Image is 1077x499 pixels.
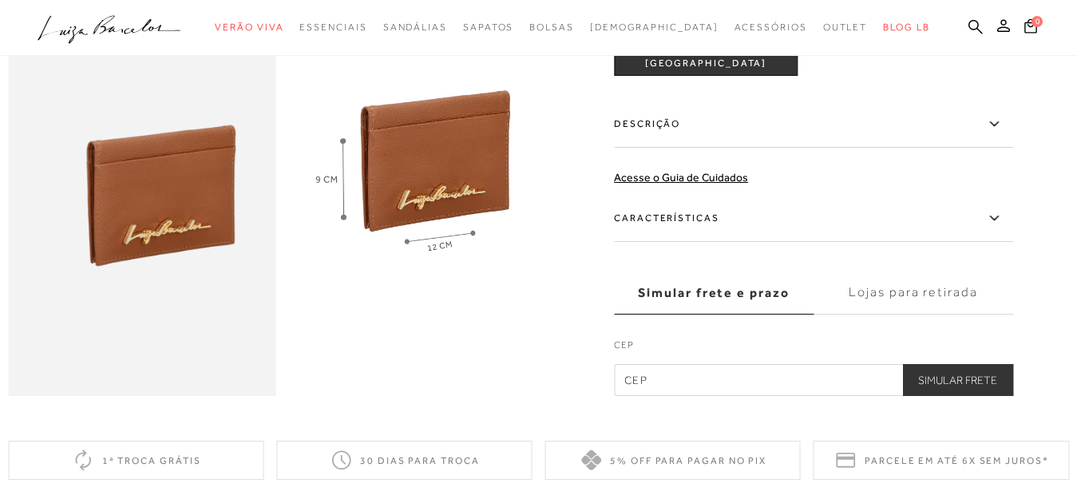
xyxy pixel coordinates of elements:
label: Características [614,196,1013,242]
a: BLOG LB [883,13,929,42]
button: ADICIONAR À [GEOGRAPHIC_DATA] [614,38,798,76]
div: Parcele em até 6x sem juros* [814,441,1069,480]
label: Lojas para retirada [814,271,1013,315]
a: categoryNavScreenReaderText [215,13,283,42]
div: 5% off para pagar no PIX [545,441,801,480]
a: categoryNavScreenReaderText [383,13,447,42]
span: Acessórios [734,22,807,33]
span: 0 [1031,16,1043,27]
span: Outlet [823,22,868,33]
span: Essenciais [299,22,366,33]
span: ADICIONAR À [GEOGRAPHIC_DATA] [615,43,797,71]
span: Bolsas [529,22,574,33]
span: Verão Viva [215,22,283,33]
span: [DEMOGRAPHIC_DATA] [590,22,719,33]
span: BLOG LB [883,22,929,33]
button: 0 [1020,18,1042,39]
label: Descrição [614,101,1013,148]
button: Simular Frete [902,364,1013,396]
label: CEP [614,338,1013,360]
a: categoryNavScreenReaderText [463,13,513,42]
a: categoryNavScreenReaderText [529,13,574,42]
label: Simular frete e prazo [614,271,814,315]
div: 30 dias para troca [276,441,532,480]
a: noSubCategoriesText [590,13,719,42]
a: categoryNavScreenReaderText [823,13,868,42]
a: Acesse o Guia de Cuidados [614,171,748,184]
input: CEP [614,364,1013,396]
a: categoryNavScreenReaderText [734,13,807,42]
a: categoryNavScreenReaderText [299,13,366,42]
span: Sandálias [383,22,447,33]
span: Sapatos [463,22,513,33]
div: 1ª troca grátis [8,441,263,480]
